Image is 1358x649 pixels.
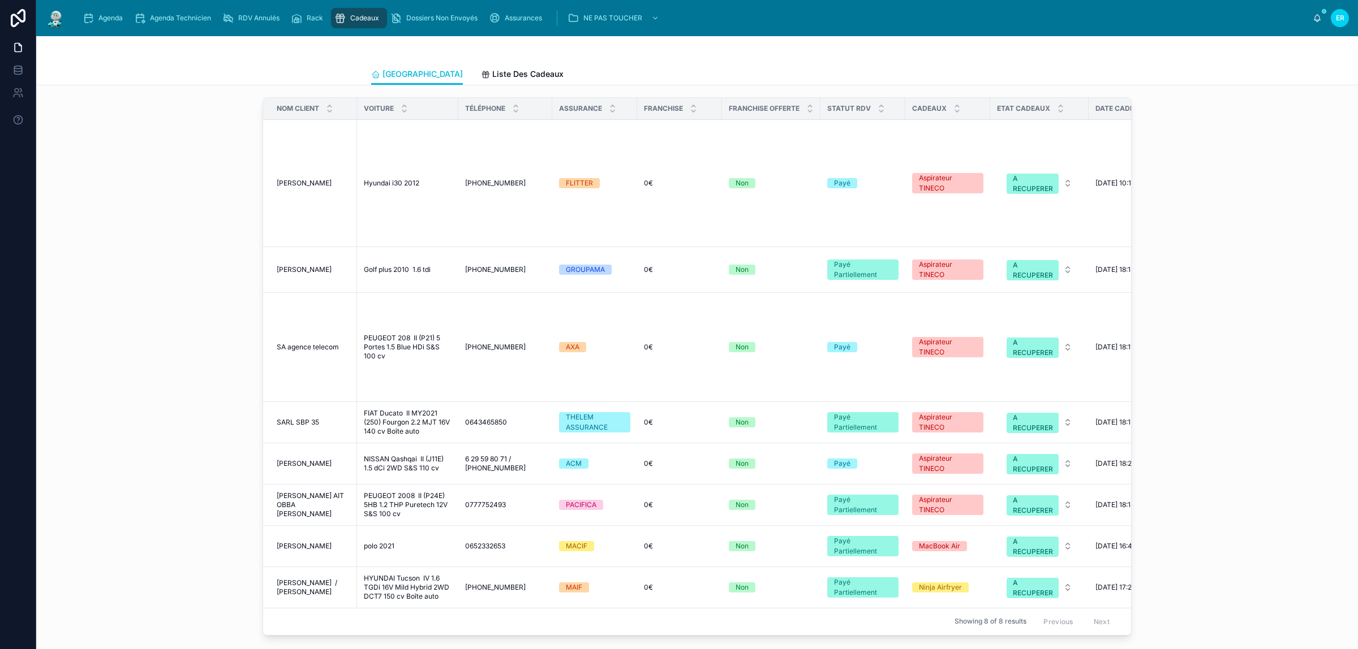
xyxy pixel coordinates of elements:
[566,541,587,551] div: MACIF
[559,458,630,469] a: ACM
[736,417,749,427] div: Non
[729,265,814,275] a: Non
[912,259,983,280] a: Aspirateur TINECO
[998,531,1081,561] button: Select Button
[997,572,1082,603] a: Select Button
[465,343,545,352] a: [PHONE_NUMBER]
[465,500,506,509] span: 0777752493
[997,406,1082,438] a: Select Button
[465,179,526,188] span: [PHONE_NUMBER]
[998,168,1081,198] button: Select Button
[364,455,452,473] a: NISSAN Qashqai II (J11E) 1.5 dCi 2WD S&S 110 cv
[492,68,564,80] span: Liste Des Cadeaux
[1013,454,1053,474] div: A RECUPERER
[919,337,977,357] div: Aspirateur TINECO
[919,412,977,432] div: Aspirateur TINECO
[387,8,485,28] a: Dossiers Non Envoyés
[919,495,977,515] div: Aspirateur TINECO
[736,342,749,352] div: Non
[465,265,545,274] a: [PHONE_NUMBER]
[827,495,899,515] a: Payé Partiellement
[834,536,892,556] div: Payé Partiellement
[644,179,715,188] a: 0€
[998,572,1081,603] button: Select Button
[1095,583,1134,592] span: [DATE] 17:21
[644,418,715,427] a: 0€
[997,104,1050,113] span: Etat Cadeaux
[45,9,66,27] img: App logo
[566,500,596,510] div: PACIFICA
[736,582,749,592] div: Non
[559,412,630,432] a: THELEM ASSURANCE
[644,418,653,427] span: 0€
[559,541,630,551] a: MACIF
[277,179,332,188] span: [PERSON_NAME]
[364,265,452,274] a: Golf plus 2010 1.6 tdi
[729,582,814,592] a: Non
[98,14,123,23] span: Agenda
[827,536,899,556] a: Payé Partiellement
[644,343,715,352] a: 0€
[1013,495,1053,516] div: A RECUPERER
[465,179,545,188] a: [PHONE_NUMBER]
[364,334,452,361] a: PEUGEOT 208 II (P21) 5 Portes 1.5 Blue HDi S&S 100 cv
[383,68,463,80] span: [GEOGRAPHIC_DATA]
[827,178,899,188] a: Payé
[583,14,642,23] span: NE PAS TOUCHER
[559,178,630,188] a: FLITTER
[919,453,977,474] div: Aspirateur TINECO
[566,178,593,188] div: FLITTER
[644,500,715,509] a: 0€
[277,542,332,551] span: [PERSON_NAME]
[644,542,653,551] span: 0€
[465,455,545,473] a: 6 29 59 80 71 / [PHONE_NUMBER]
[277,578,350,596] a: [PERSON_NAME] / [PERSON_NAME]
[566,265,605,275] div: GROUPAMA
[465,500,545,509] a: 0777752493
[834,577,892,598] div: Payé Partiellement
[1013,338,1053,358] div: A RECUPERER
[1013,413,1053,433] div: A RECUPERER
[834,342,850,352] div: Payé
[736,178,749,188] div: Non
[277,491,350,518] a: [PERSON_NAME] AIT OBBA [PERSON_NAME]
[1095,343,1133,352] span: [DATE] 18:11
[997,167,1082,199] a: Select Button
[997,254,1082,285] a: Select Button
[1013,536,1053,557] div: A RECUPERER
[998,448,1081,479] button: Select Button
[277,418,350,427] a: SARL SBP 35
[564,8,665,28] a: NE PAS TOUCHER
[465,418,545,427] a: 0643465850
[566,412,624,432] div: THELEM ASSURANCE
[364,574,452,601] a: HYUNDAI Tucson IV 1.6 TGDi 16V Mild Hybrid 2WD DCT7 150 cv Boîte auto
[1095,343,1213,352] a: [DATE] 18:11
[277,459,350,468] a: [PERSON_NAME]
[559,582,630,592] a: MAIF
[997,489,1082,521] a: Select Button
[827,104,871,113] span: Statut RDV
[1095,542,1136,551] span: [DATE] 16:48
[827,412,899,432] a: Payé Partiellement
[997,448,1082,479] a: Select Button
[912,582,983,592] a: Ninja Airfryer
[912,173,983,193] a: Aspirateur TINECO
[277,343,339,352] span: SA agence telecom
[912,337,983,357] a: Aspirateur TINECO
[465,583,526,592] span: [PHONE_NUMBER]
[955,617,1026,626] span: Showing 8 of 8 results
[465,583,545,592] a: [PHONE_NUMBER]
[364,179,419,188] span: Hyundai i30 2012
[729,178,814,188] a: Non
[79,8,131,28] a: Agenda
[736,500,749,510] div: Non
[465,265,526,274] span: [PHONE_NUMBER]
[912,495,983,515] a: Aspirateur TINECO
[559,265,630,275] a: GROUPAMA
[998,407,1081,438] button: Select Button
[1095,418,1213,427] a: [DATE] 18:15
